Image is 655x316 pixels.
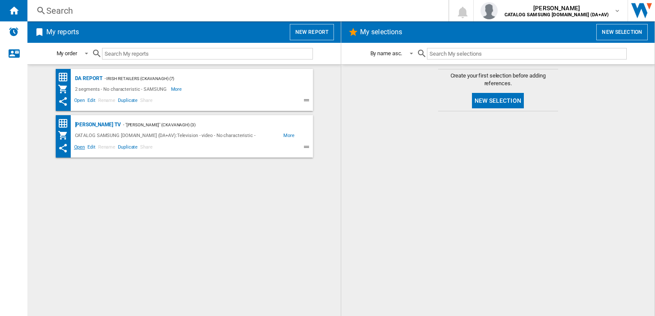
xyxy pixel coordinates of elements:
[97,96,117,107] span: Rename
[97,143,117,153] span: Rename
[121,119,296,130] div: - "[PERSON_NAME]" (ckavanagh) (3)
[505,4,609,12] span: [PERSON_NAME]
[481,2,498,19] img: profile.jpg
[283,130,296,141] span: More
[438,72,558,87] span: Create your first selection before adding references.
[73,119,121,130] div: [PERSON_NAME] TV
[505,12,609,18] b: CATALOG SAMSUNG [DOMAIN_NAME] (DA+AV)
[73,143,87,153] span: Open
[9,27,19,37] img: alerts-logo.svg
[427,48,626,60] input: Search My selections
[139,143,154,153] span: Share
[358,24,404,40] h2: My selections
[73,73,102,84] div: DA Report
[46,5,426,17] div: Search
[73,96,87,107] span: Open
[86,96,97,107] span: Edit
[102,73,296,84] div: - Irish Retailers (ckavanagh) (7)
[139,96,154,107] span: Share
[73,84,171,94] div: 2 segments - No characteristic - SAMSUNG
[58,143,68,153] ng-md-icon: This report has been shared with you
[45,24,81,40] h2: My reports
[86,143,97,153] span: Edit
[596,24,648,40] button: New selection
[57,50,77,57] div: My order
[117,143,139,153] span: Duplicate
[58,130,73,141] div: My Assortment
[171,84,183,94] span: More
[290,24,334,40] button: New report
[58,118,73,129] div: Price Matrix
[73,130,283,141] div: CATALOG SAMSUNG [DOMAIN_NAME] (DA+AV):Television - video - No characteristic - SAMSUNG
[102,48,313,60] input: Search My reports
[370,50,403,57] div: By name asc.
[117,96,139,107] span: Duplicate
[58,84,73,94] div: My Assortment
[472,93,524,108] button: New selection
[58,72,73,83] div: Price Matrix
[58,96,68,107] ng-md-icon: This report has been shared with you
